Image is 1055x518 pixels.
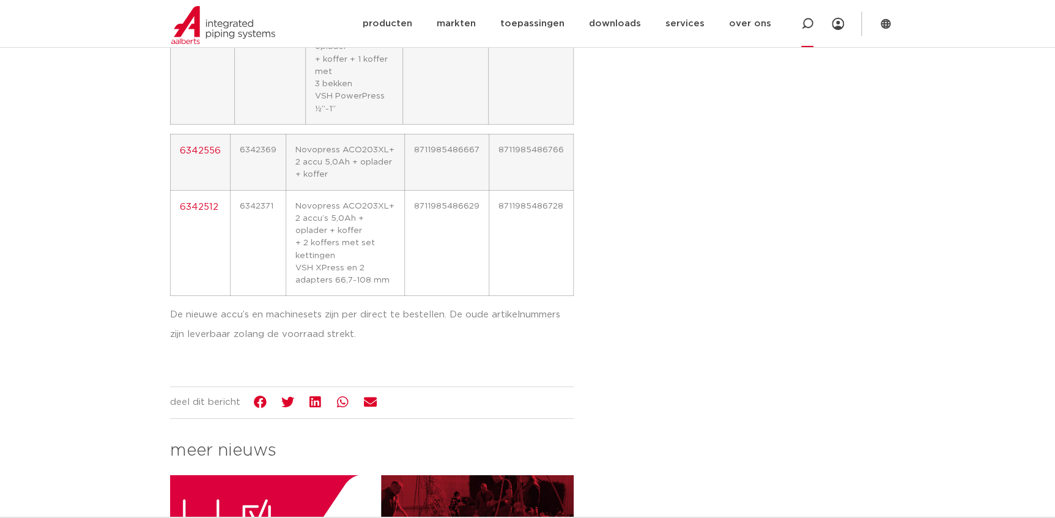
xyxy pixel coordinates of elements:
div: Delen op facebook [246,388,274,416]
div: Delen op twitter [274,388,302,416]
td: Novopress ACO203XL+ 2 accu’s 5,0Ah + oplader + koffer + 2 koffers met set kettingen VSH XPress en... [286,190,404,296]
p: De nieuwe accu’s en machinesets zijn per direct te bestellen. De oude artikelnummers zijn leverba... [170,305,574,344]
a: 6342556 [180,146,221,155]
td: 8711985486766 [489,134,573,190]
td: Novopress ACO203XL+ 2 accu 5,0Ah + oplader + koffer [286,134,404,190]
div: Delen op linkedin [302,388,329,416]
td: 8711985486728 [489,190,573,296]
td: 8711985486629 [404,190,489,296]
td: 6342371 [230,190,286,296]
td: 6342369 [230,134,286,190]
div: Delen op whatsapp [329,388,357,416]
a: 6342512 [180,202,218,212]
td: 8711985486667 [404,134,489,190]
div: Delen op email [357,389,384,416]
h3: meer nieuws [170,438,574,463]
p: deel dit bericht [170,393,240,412]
